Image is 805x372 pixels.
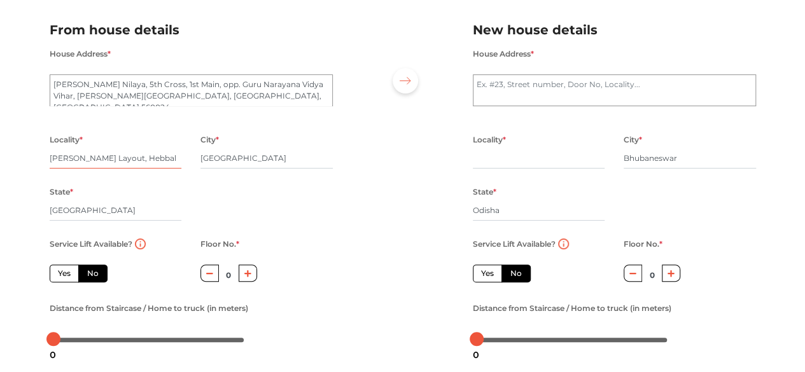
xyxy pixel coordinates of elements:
label: State [473,184,496,200]
h2: From house details [50,20,333,41]
label: Locality [50,132,83,148]
div: 0 [45,344,61,366]
label: Floor No. [624,236,662,252]
label: Distance from Staircase / Home to truck (in meters) [473,300,671,317]
label: Floor No. [200,236,239,252]
label: House Address [50,46,111,62]
label: Yes [50,265,79,282]
h2: New house details [473,20,756,41]
label: City [624,132,642,148]
label: No [78,265,108,282]
label: Locality [473,132,506,148]
label: House Address [473,46,534,62]
label: Yes [473,265,502,282]
div: 0 [468,344,484,366]
label: State [50,184,73,200]
label: No [501,265,531,282]
label: City [200,132,219,148]
label: Distance from Staircase / Home to truck (in meters) [50,300,248,317]
label: Service Lift Available? [50,236,132,252]
label: Service Lift Available? [473,236,556,252]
